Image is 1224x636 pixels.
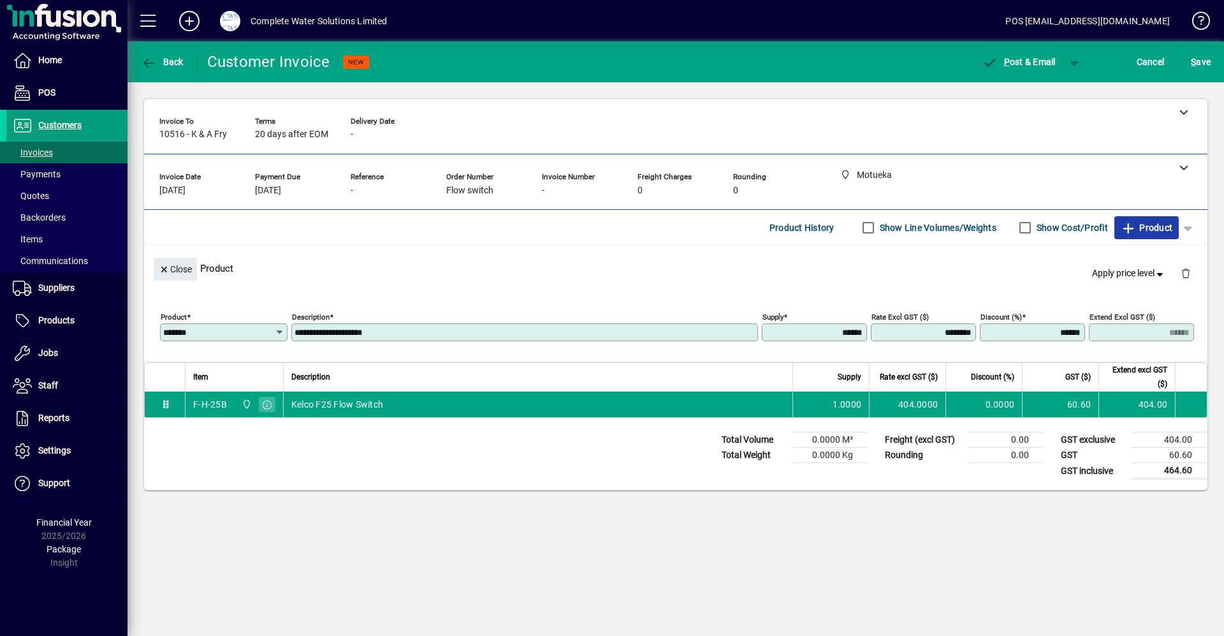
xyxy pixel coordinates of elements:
span: Backorders [13,212,66,223]
span: [DATE] [159,186,186,196]
button: Apply price level [1087,262,1171,285]
td: 0.0000 M³ [792,433,868,448]
a: Reports [6,403,127,434]
button: Profile [210,10,251,33]
button: Cancel [1133,50,1168,73]
span: 20 days after EOM [255,129,328,140]
a: Jobs [6,337,127,369]
span: Description [291,370,330,384]
mat-label: Supply [762,313,783,322]
div: F-H-25B [193,398,227,411]
app-page-header-button: Close [150,263,200,274]
a: Backorders [6,207,127,228]
div: Product [144,245,1207,292]
span: S [1191,57,1196,67]
span: [DATE] [255,186,281,196]
span: Items [13,234,43,244]
span: GST ($) [1065,370,1091,384]
label: Show Cost/Profit [1034,221,1108,234]
span: Rate excl GST ($) [880,370,938,384]
a: Settings [6,435,127,467]
div: Customer Invoice [207,52,330,72]
button: Post & Email [975,50,1062,73]
div: POS [EMAIL_ADDRESS][DOMAIN_NAME] [1005,11,1170,31]
span: 0 [733,186,738,196]
span: Invoices [13,147,53,158]
span: Cancel [1137,52,1165,72]
span: Staff [38,380,58,390]
span: Extend excl GST ($) [1107,363,1167,391]
span: Jobs [38,348,58,358]
td: 0.00 [968,433,1044,448]
td: Rounding [878,448,968,463]
span: Financial Year [36,517,92,528]
mat-label: Extend excl GST ($) [1089,313,1155,322]
mat-label: Product [161,313,187,322]
a: Knowledge Base [1183,3,1208,44]
span: Item [193,370,208,384]
button: Delete [1170,258,1201,288]
div: 404.0000 [877,398,938,411]
span: Apply price level [1092,267,1166,280]
div: Complete Water Solutions Limited [251,11,388,31]
span: NEW [348,58,364,66]
a: Payments [6,163,127,185]
mat-label: Rate excl GST ($) [871,313,929,322]
button: Save [1188,50,1214,73]
span: - [351,129,353,140]
span: 10516 - K & A Fry [159,129,227,140]
td: GST exclusive [1054,433,1131,448]
td: 464.60 [1131,463,1207,479]
button: Product [1114,216,1179,239]
td: 404.00 [1098,392,1175,417]
span: Kelco F25 Flow Switch [291,398,383,411]
td: 60.60 [1131,448,1207,463]
mat-label: Discount (%) [980,313,1022,322]
span: POS [38,87,55,98]
td: 0.0000 [945,392,1022,417]
a: Suppliers [6,272,127,304]
span: Reports [38,413,69,423]
a: Items [6,228,127,250]
a: Products [6,305,127,337]
span: Support [38,478,70,488]
span: Suppliers [38,283,75,293]
a: Quotes [6,185,127,207]
td: Total Weight [715,448,792,463]
td: 404.00 [1131,433,1207,448]
span: Product History [769,218,834,238]
td: Total Volume [715,433,792,448]
app-page-header-button: Delete [1170,267,1201,279]
span: ost & Email [982,57,1056,67]
span: Flow switch [446,186,493,196]
a: Support [6,468,127,499]
span: Supply [838,370,861,384]
span: Back [141,57,184,67]
span: Payments [13,169,61,179]
span: Settings [38,445,71,455]
a: Home [6,45,127,77]
td: GST [1054,448,1131,463]
mat-label: Description [292,313,330,322]
td: Freight (excl GST) [878,433,968,448]
a: Communications [6,250,127,272]
button: Back [138,50,187,73]
button: Product History [764,216,840,239]
td: GST inclusive [1054,463,1131,479]
span: 0 [637,186,643,196]
span: - [542,186,544,196]
span: Motueka [238,397,253,411]
a: POS [6,77,127,109]
span: Package [47,544,81,554]
span: ave [1191,52,1211,72]
span: Home [38,55,62,65]
span: Quotes [13,191,49,201]
td: 60.60 [1022,392,1098,417]
label: Show Line Volumes/Weights [877,221,996,234]
app-page-header-button: Back [127,50,198,73]
td: 0.0000 Kg [792,448,868,463]
td: 0.00 [968,448,1044,463]
span: P [1004,57,1010,67]
span: Communications [13,256,88,266]
span: - [351,186,353,196]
